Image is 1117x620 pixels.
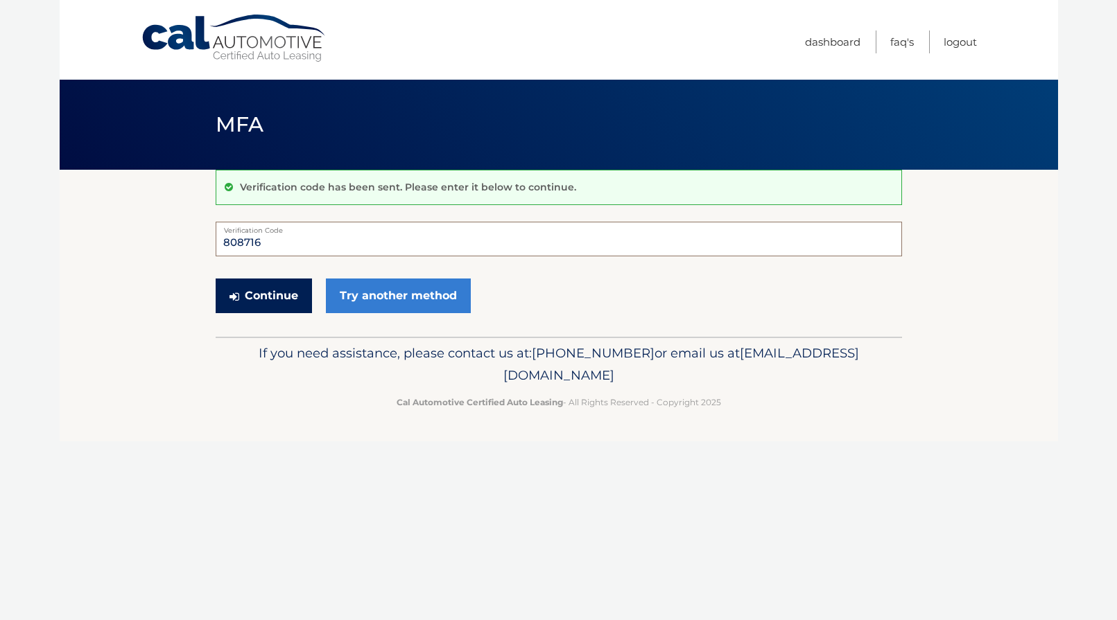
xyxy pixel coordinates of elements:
[326,278,471,313] a: Try another method
[944,30,977,53] a: Logout
[216,222,902,256] input: Verification Code
[397,397,563,407] strong: Cal Automotive Certified Auto Leasing
[240,181,576,193] p: Verification code has been sent. Please enter it below to continue.
[805,30,860,53] a: Dashboard
[216,278,312,313] button: Continue
[225,342,893,387] p: If you need assistance, please contact us at: or email us at
[532,345,655,361] span: [PHONE_NUMBER]
[141,14,328,63] a: Cal Automotive
[890,30,914,53] a: FAQ's
[216,112,264,137] span: MFA
[503,345,859,383] span: [EMAIL_ADDRESS][DOMAIN_NAME]
[225,395,893,409] p: - All Rights Reserved - Copyright 2025
[216,222,902,233] label: Verification Code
